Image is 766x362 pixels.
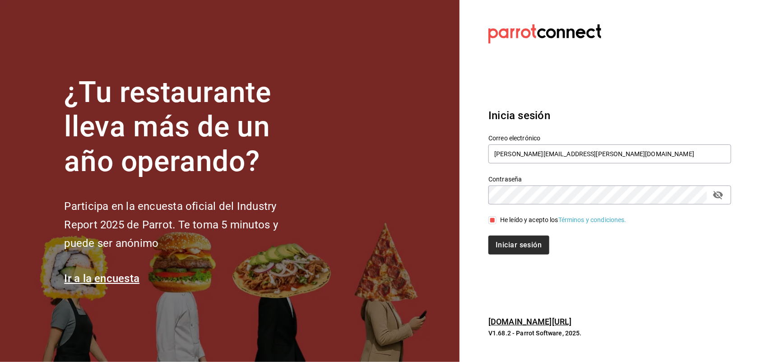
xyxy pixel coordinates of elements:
[710,187,726,203] button: passwordField
[488,329,731,338] p: V1.68.2 - Parrot Software, 2025.
[488,135,731,141] label: Correo electrónico
[488,236,549,255] button: Iniciar sesión
[488,176,731,182] label: Contraseña
[558,216,627,223] a: Términos y condiciones.
[65,197,308,252] h2: Participa en la encuesta oficial del Industry Report 2025 de Parrot. Te toma 5 minutos y puede se...
[488,107,731,124] h3: Inicia sesión
[65,272,140,285] a: Ir a la encuesta
[488,144,731,163] input: Ingresa tu correo electrónico
[500,215,627,225] div: He leído y acepto los
[488,317,571,326] a: [DOMAIN_NAME][URL]
[65,75,308,179] h1: ¿Tu restaurante lleva más de un año operando?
